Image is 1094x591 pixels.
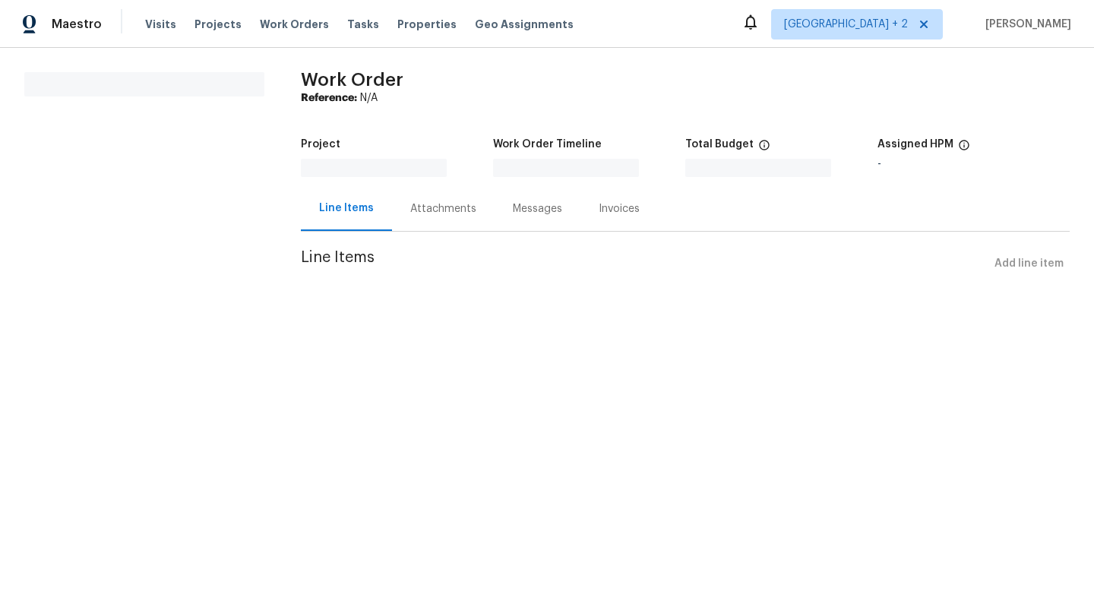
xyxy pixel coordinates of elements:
[493,139,602,150] h5: Work Order Timeline
[145,17,176,32] span: Visits
[301,93,357,103] b: Reference:
[599,201,640,216] div: Invoices
[877,139,953,150] h5: Assigned HPM
[877,159,1070,169] div: -
[319,201,374,216] div: Line Items
[397,17,457,32] span: Properties
[301,71,403,89] span: Work Order
[475,17,574,32] span: Geo Assignments
[513,201,562,216] div: Messages
[958,139,970,159] span: The hpm assigned to this work order.
[301,90,1070,106] div: N/A
[347,19,379,30] span: Tasks
[194,17,242,32] span: Projects
[52,17,102,32] span: Maestro
[758,139,770,159] span: The total cost of line items that have been proposed by Opendoor. This sum includes line items th...
[784,17,908,32] span: [GEOGRAPHIC_DATA] + 2
[410,201,476,216] div: Attachments
[301,139,340,150] h5: Project
[260,17,329,32] span: Work Orders
[301,250,988,278] span: Line Items
[979,17,1071,32] span: [PERSON_NAME]
[685,139,754,150] h5: Total Budget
